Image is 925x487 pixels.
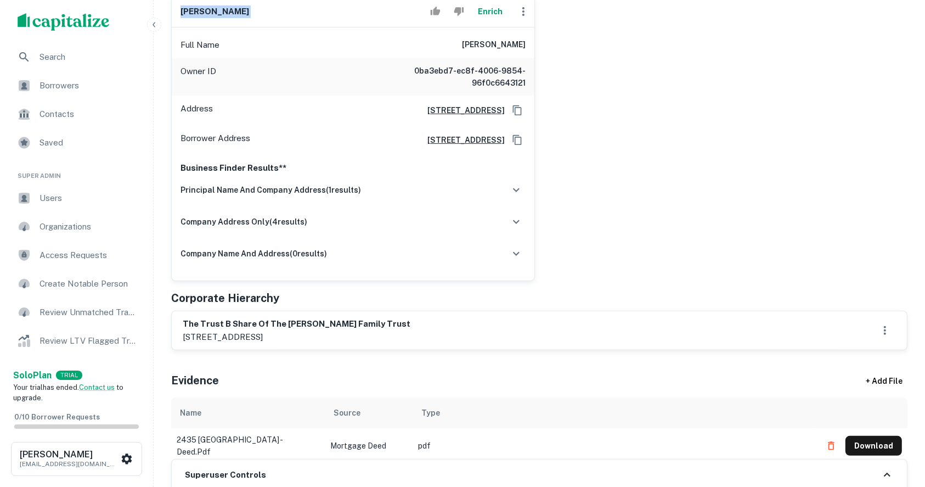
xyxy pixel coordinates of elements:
[334,406,360,419] div: Source
[426,1,445,23] button: Accept
[181,184,361,196] h6: principal name and company address ( 1 results)
[845,436,902,456] button: Download
[40,51,138,64] span: Search
[171,428,325,463] td: 2435 [GEOGRAPHIC_DATA] - deed.pdf
[40,192,138,205] span: Users
[394,65,526,89] h6: 0ba3ebd7-ec8f-4006-9854-96f0c6643121
[181,132,250,148] p: Borrower Address
[181,248,327,260] h6: company name and address ( 0 results)
[846,371,923,391] div: + Add File
[9,101,144,127] a: Contacts
[413,398,816,428] th: Type
[325,398,413,428] th: Source
[40,79,138,92] span: Borrowers
[14,413,100,421] span: 0 / 10 Borrower Requests
[9,185,144,211] a: Users
[9,214,144,240] a: Organizations
[13,369,52,382] a: SoloPlan
[40,220,138,233] span: Organizations
[13,370,52,380] strong: Solo Plan
[20,459,119,469] p: [EMAIL_ADDRESS][DOMAIN_NAME]
[171,398,907,459] div: scrollable content
[183,331,410,344] p: [STREET_ADDRESS]
[180,406,201,419] div: Name
[462,38,526,52] h6: [PERSON_NAME]
[9,158,144,185] li: Super Admin
[473,1,508,23] button: Enrich
[185,469,266,482] h6: Superuser Controls
[870,399,925,452] iframe: Chat Widget
[40,334,138,348] span: Review LTV Flagged Transactions
[40,108,138,121] span: Contacts
[9,328,144,354] a: Review LTV Flagged Transactions
[9,299,144,326] a: Review Unmatched Transactions
[11,442,142,476] button: [PERSON_NAME][EMAIL_ADDRESS][DOMAIN_NAME]
[181,38,219,52] p: Full Name
[9,72,144,99] a: Borrowers
[181,216,307,228] h6: company address only ( 4 results)
[40,136,138,149] span: Saved
[40,306,138,319] span: Review Unmatched Transactions
[9,242,144,268] a: Access Requests
[413,428,816,463] td: pdf
[171,372,219,389] h5: Evidence
[181,102,213,119] p: Address
[183,318,410,331] h6: the trust b share of the [PERSON_NAME] family trust
[9,130,144,156] a: Saved
[181,161,526,175] p: Business Finder Results**
[9,356,144,383] a: Lender Admin View
[9,271,144,297] a: Create Notable Person
[171,290,279,306] h5: Corporate Hierarchy
[79,383,115,391] a: Contact us
[40,249,138,262] span: Access Requests
[419,134,505,146] a: [STREET_ADDRESS]
[509,132,526,148] button: Copy Address
[449,1,469,23] button: Reject
[40,277,138,290] span: Create Notable Person
[9,44,144,70] a: Search
[171,398,325,428] th: Name
[181,5,249,18] h6: [PERSON_NAME]
[13,383,123,402] span: Your trial has ended. to upgrade.
[20,450,119,459] h6: [PERSON_NAME]
[56,371,82,380] div: TRIAL
[181,65,216,89] p: Owner ID
[325,428,413,463] td: Mortgage Deed
[421,406,440,419] div: Type
[821,437,841,455] button: Delete file
[509,102,526,119] button: Copy Address
[18,13,110,31] img: capitalize-logo.png
[419,104,505,116] a: [STREET_ADDRESS]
